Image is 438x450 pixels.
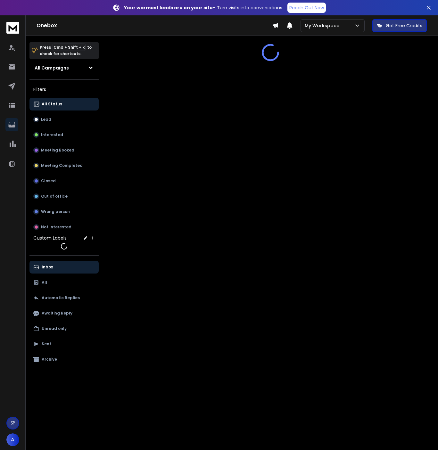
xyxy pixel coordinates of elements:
p: Get Free Credits [386,22,422,29]
p: Not Interested [41,225,71,230]
p: Sent [42,341,51,347]
h1: Onebox [37,22,272,29]
button: Meeting Completed [29,159,99,172]
button: Awaiting Reply [29,307,99,320]
button: Unread only [29,322,99,335]
h1: All Campaigns [35,65,69,71]
span: Cmd + Shift + k [53,44,86,51]
img: logo [6,22,19,34]
a: Reach Out Now [287,3,326,13]
strong: Your warmest leads are on your site [124,4,213,11]
p: Unread only [42,326,67,331]
p: Archive [42,357,57,362]
button: A [6,433,19,446]
h3: Custom Labels [33,235,67,241]
p: Meeting Completed [41,163,83,168]
button: Get Free Credits [372,19,427,32]
p: Inbox [42,265,53,270]
p: My Workspace [305,22,342,29]
button: Sent [29,338,99,350]
button: Inbox [29,261,99,274]
button: All Campaigns [29,61,99,74]
p: Out of office [41,194,68,199]
button: Lead [29,113,99,126]
button: All Status [29,98,99,110]
button: Closed [29,175,99,187]
button: Wrong person [29,205,99,218]
p: – Turn visits into conversations [124,4,282,11]
button: Out of office [29,190,99,203]
button: Archive [29,353,99,366]
p: All Status [42,102,62,107]
p: Press to check for shortcuts. [40,44,92,57]
h3: Filters [29,85,99,94]
p: Awaiting Reply [42,311,72,316]
button: All [29,276,99,289]
button: Meeting Booked [29,144,99,157]
button: Automatic Replies [29,291,99,304]
p: Reach Out Now [289,4,324,11]
p: Automatic Replies [42,295,80,300]
p: Meeting Booked [41,148,74,153]
p: Wrong person [41,209,70,214]
button: Not Interested [29,221,99,233]
p: All [42,280,47,285]
p: Interested [41,132,63,137]
button: Interested [29,128,99,141]
p: Lead [41,117,51,122]
p: Closed [41,178,56,184]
